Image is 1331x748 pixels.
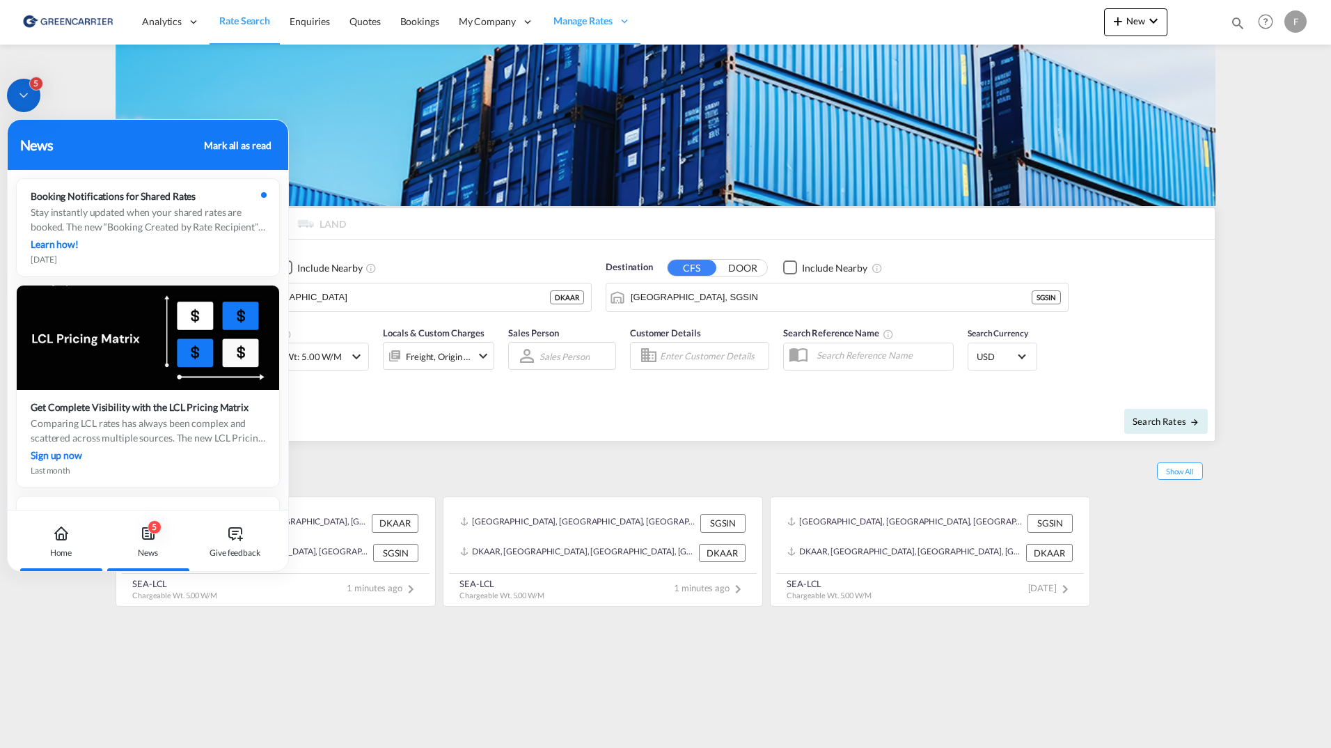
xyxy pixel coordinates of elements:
button: Search Ratesicon-arrow-right [1124,409,1208,434]
span: Quotes [349,15,380,27]
span: USD [977,350,1016,363]
div: Help [1254,10,1284,35]
span: Show All [1157,462,1203,480]
div: SGSIN [1027,514,1073,532]
button: CFS [668,260,716,276]
div: SEA-LCL [132,577,217,590]
md-select: Sales Person [538,346,591,366]
div: SGSIN, Singapore, Singapore, South East Asia, Asia Pacific [787,514,1024,532]
input: Enter Customer Details [660,345,764,366]
div: SEA-LCL [787,577,872,590]
span: Search Rates [1133,416,1199,427]
span: Search Currency [968,328,1028,338]
div: SGSIN, Singapore, Singapore, South East Asia, Asia Pacific [460,514,697,532]
input: Search by Port [631,287,1032,308]
md-icon: Unchecked: Ignores neighbouring ports when fetching rates.Checked : Includes neighbouring ports w... [872,263,883,274]
span: Chargeable Wt. 5.00 W/M [787,591,872,600]
span: Rate Search [219,15,270,26]
md-icon: icon-chevron-down [475,348,491,364]
md-icon: icon-magnify [1230,15,1245,31]
span: Sales Person [508,327,559,338]
button: icon-plus 400-fgNewicon-chevron-down [1104,8,1167,36]
md-select: Select Currency: $ USDUnited States Dollar [975,346,1030,366]
span: My Company [459,15,516,29]
md-icon: icon-chevron-right [402,581,419,598]
span: Locals & Custom Charges [383,327,485,338]
span: Destination [606,260,653,274]
div: Origin DOOR CFS Checkbox No InkUnchecked: Ignores neighbouring ports when fetching rates.Checked ... [116,240,1215,441]
div: DKAAR [699,544,746,562]
div: DKAAR [372,514,418,532]
div: Include Nearby [802,261,867,275]
md-icon: icon-chevron-down [348,348,365,365]
md-checkbox: Checkbox No Ink [278,260,363,275]
md-checkbox: Checkbox No Ink [783,260,867,275]
span: Manage Rates [553,14,613,28]
md-icon: Your search will be saved by the below given name [883,329,894,340]
div: icon-magnify [1230,15,1245,36]
div: DKAAR, Aarhus, Denmark, Northern Europe, Europe [787,544,1023,562]
div: DKAAR [550,290,584,304]
md-input-container: Singapore, SGSIN [606,283,1068,311]
span: New [1110,15,1162,26]
span: Bookings [400,15,439,27]
span: Customer Details [630,327,700,338]
img: GreenCarrierFCL_LCL.png [116,45,1215,206]
span: Analytics [142,15,182,29]
div: SEA-LCL [459,577,544,590]
div: Charged Wt: 5.00 W/Micon-chevron-down [226,343,369,371]
div: Include Nearby [297,261,363,275]
div: Freight Origin Destination [406,347,471,366]
span: Chargeable Wt. 5.00 W/M [459,591,544,600]
md-icon: Unchecked: Ignores neighbouring ports when fetching rates.Checked : Includes neighbouring ports w... [365,263,377,274]
span: Search Reference Name [783,327,894,338]
button: DOOR [718,260,767,276]
md-icon: icon-arrow-right [1190,417,1199,427]
div: F [1284,10,1307,33]
div: Freight Origin Destinationicon-chevron-down [383,342,494,370]
span: Enquiries [290,15,330,27]
span: 1 minutes ago [674,582,746,593]
span: 1 minutes ago [347,582,419,593]
div: SGSIN [373,544,418,562]
md-input-container: Aarhus, DKAAR [129,283,591,311]
md-icon: icon-chevron-down [1145,13,1162,29]
div: SGSIN [1032,290,1061,304]
span: Chargeable Wt. 5.00 W/M [132,591,217,600]
md-icon: icon-plus 400-fg [1110,13,1126,29]
input: Search Reference Name [810,345,953,366]
img: 8cf206808afe11efa76fcd1e3d746489.png [21,6,115,38]
div: Charged Wt: 5.00 W/M [249,347,342,366]
div: SGSIN [700,514,746,532]
input: Search by Port [154,287,550,308]
md-icon: icon-chevron-right [730,581,746,598]
span: [DATE] [1028,582,1073,593]
recent-search-card: [GEOGRAPHIC_DATA], [GEOGRAPHIC_DATA], [GEOGRAPHIC_DATA], [GEOGRAPHIC_DATA], [GEOGRAPHIC_DATA] SGS... [443,497,763,607]
recent-search-card: [GEOGRAPHIC_DATA], [GEOGRAPHIC_DATA], [GEOGRAPHIC_DATA], [GEOGRAPHIC_DATA], [GEOGRAPHIC_DATA] SGS... [770,497,1090,607]
span: Help [1254,10,1277,33]
md-icon: icon-chevron-right [1057,581,1073,598]
div: DKAAR [1026,544,1073,562]
div: DKAAR, Aarhus, Denmark, Northern Europe, Europe [460,544,695,562]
